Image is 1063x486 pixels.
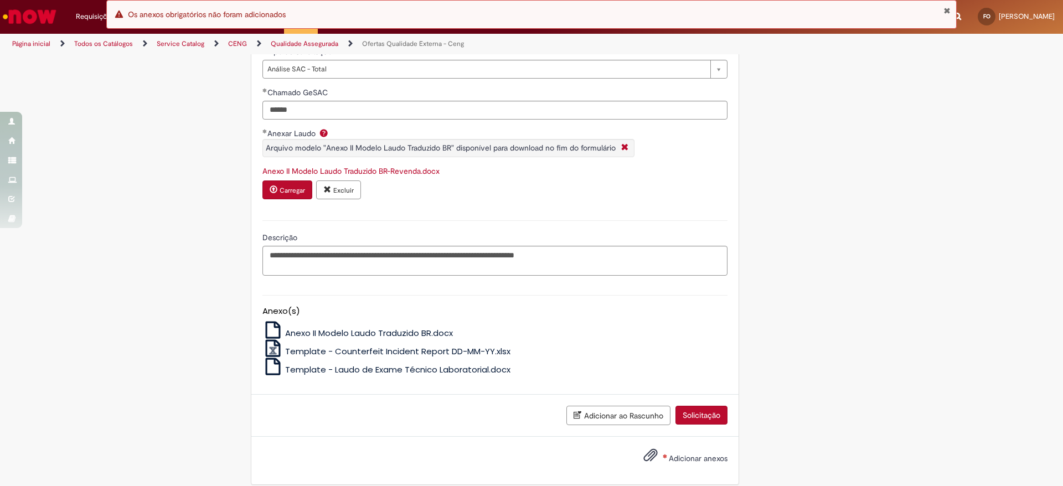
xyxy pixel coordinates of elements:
[267,60,705,78] span: Análise SAC - Total
[316,180,361,199] button: Excluir anexo Anexo II Modelo Laudo Traduzido BR-Revenda.docx
[262,232,300,242] span: Descrição
[285,364,510,375] span: Template - Laudo de Exame Técnico Laboratorial.docx
[262,327,453,339] a: Anexo II Modelo Laudo Traduzido BR.docx
[999,12,1055,21] span: [PERSON_NAME]
[262,129,267,133] span: Obrigatório Preenchido
[669,453,727,463] span: Adicionar anexos
[262,180,312,199] button: Carregar anexo de Anexar Laudo Required
[266,143,616,153] span: Arquivo modelo "Anexo II Modelo Laudo Traduzido BR" disponível para download no fim do formulário
[262,101,727,120] input: Chamado GeSAC
[362,39,464,48] a: Ofertas Qualidade Externa - Ceng
[285,327,453,339] span: Anexo II Modelo Laudo Traduzido BR.docx
[333,186,354,195] small: Excluir
[12,39,50,48] a: Página inicial
[943,6,951,15] button: Fechar Notificação
[267,87,330,97] span: Chamado GeSAC
[76,11,115,22] span: Requisições
[280,186,305,195] small: Carregar
[128,9,286,19] span: Os anexos obrigatórios não foram adicionados
[228,39,247,48] a: CENG
[262,88,267,92] span: Obrigatório Preenchido
[8,34,700,54] ul: Trilhas de página
[262,246,727,276] textarea: Descrição
[566,406,670,425] button: Adicionar ao Rascunho
[262,166,440,176] a: Download de Anexo II Modelo Laudo Traduzido BR-Revenda.docx
[267,128,318,138] span: Anexar Laudo
[983,13,990,20] span: FO
[317,128,331,137] span: Ajuda para Anexar Laudo
[271,39,338,48] a: Qualidade Assegurada
[285,345,510,357] span: Template - Counterfeit Incident Report DD-MM-YY.xlsx
[675,406,727,425] button: Solicitação
[74,39,133,48] a: Todos os Catálogos
[262,345,511,357] a: Template - Counterfeit Incident Report DD-MM-YY.xlsx
[157,39,204,48] a: Service Catalog
[641,445,660,471] button: Adicionar anexos
[267,46,334,56] span: Tipo de solicitação
[262,364,511,375] a: Template - Laudo de Exame Técnico Laboratorial.docx
[262,307,727,316] h5: Anexo(s)
[618,142,631,154] i: Fechar More information Por question_anexar_laudo
[1,6,58,28] img: ServiceNow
